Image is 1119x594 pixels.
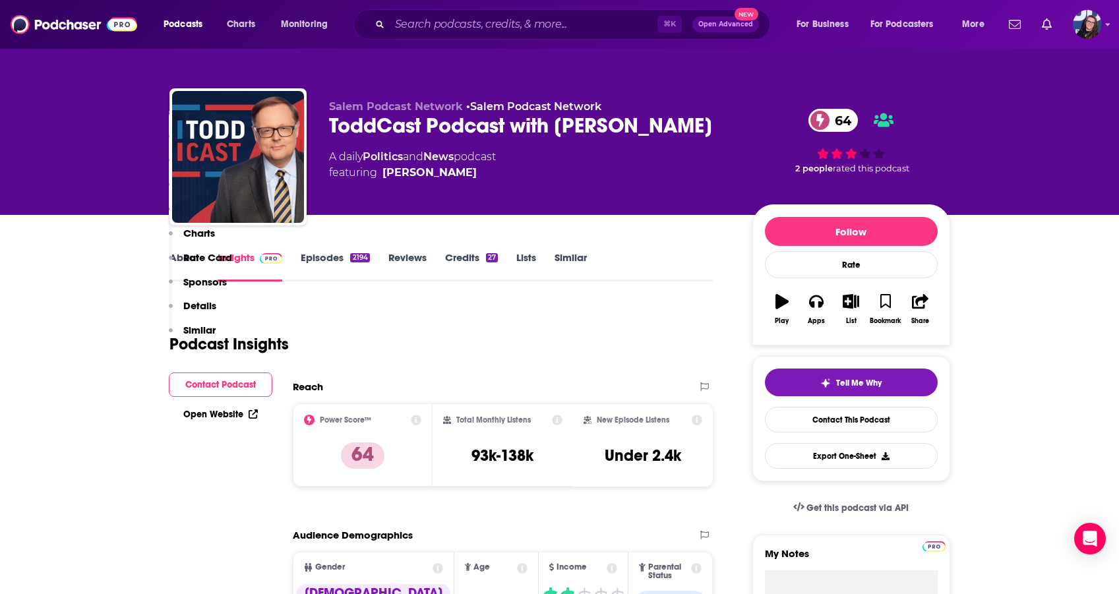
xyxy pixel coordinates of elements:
[169,299,216,324] button: Details
[516,251,536,282] a: Lists
[783,492,920,524] a: Get this podcast via API
[808,109,858,132] a: 64
[765,407,938,432] a: Contact This Podcast
[154,14,220,35] button: open menu
[836,378,882,388] span: Tell Me Why
[227,15,255,34] span: Charts
[329,165,496,181] span: featuring
[765,251,938,278] div: Rate
[183,299,216,312] p: Details
[797,15,849,34] span: For Business
[169,251,232,276] button: Rate Card
[183,276,227,288] p: Sponsors
[169,276,227,300] button: Sponsors
[169,324,216,348] button: Similar
[765,369,938,396] button: tell me why sparkleTell Me Why
[922,541,946,552] img: Podchaser Pro
[272,14,345,35] button: open menu
[799,285,833,333] button: Apps
[293,529,413,541] h2: Audience Demographics
[1073,10,1102,39] img: User Profile
[806,502,909,514] span: Get this podcast via API
[765,547,938,570] label: My Notes
[765,285,799,333] button: Play
[605,446,681,465] h3: Under 2.4k
[765,217,938,246] button: Follow
[870,317,901,325] div: Bookmark
[903,285,937,333] button: Share
[1073,10,1102,39] button: Show profile menu
[833,285,868,333] button: List
[456,415,531,425] h2: Total Monthly Listens
[350,253,369,262] div: 2194
[822,109,858,132] span: 64
[183,251,232,264] p: Rate Card
[820,378,831,388] img: tell me why sparkle
[1074,523,1106,554] div: Open Intercom Messenger
[301,251,369,282] a: Episodes2194
[765,443,938,469] button: Export One-Sheet
[341,442,384,469] p: 64
[183,324,216,336] p: Similar
[172,91,304,223] img: ToddCast Podcast with Todd Starnes
[1037,13,1057,36] a: Show notifications dropdown
[183,409,258,420] a: Open Website
[363,150,403,163] a: Politics
[862,14,953,35] button: open menu
[315,563,345,572] span: Gender
[366,9,783,40] div: Search podcasts, credits, & more...
[735,8,758,20] span: New
[390,14,657,35] input: Search podcasts, credits, & more...
[218,14,263,35] a: Charts
[445,251,498,282] a: Credits27
[648,563,689,580] span: Parental Status
[423,150,454,163] a: News
[846,317,857,325] div: List
[557,563,587,572] span: Income
[698,21,753,28] span: Open Advanced
[1004,13,1026,36] a: Show notifications dropdown
[775,317,789,325] div: Play
[403,150,423,163] span: and
[752,100,950,182] div: 64 2 peoplerated this podcast
[911,317,929,325] div: Share
[164,15,202,34] span: Podcasts
[388,251,427,282] a: Reviews
[1073,10,1102,39] span: Logged in as CallieDaruk
[11,12,137,37] img: Podchaser - Follow, Share and Rate Podcasts
[471,446,533,465] h3: 93k-138k
[795,163,833,173] span: 2 people
[787,14,865,35] button: open menu
[555,251,587,282] a: Similar
[833,163,909,173] span: rated this podcast
[169,372,272,397] button: Contact Podcast
[486,253,498,262] div: 27
[692,16,759,32] button: Open AdvancedNew
[962,15,984,34] span: More
[953,14,1001,35] button: open menu
[597,415,669,425] h2: New Episode Listens
[329,149,496,181] div: A daily podcast
[466,100,601,113] span: •
[293,380,323,393] h2: Reach
[329,100,463,113] span: Salem Podcast Network
[320,415,371,425] h2: Power Score™
[868,285,903,333] button: Bookmark
[922,539,946,552] a: Pro website
[382,165,477,181] a: Todd Starnes
[473,563,490,572] span: Age
[808,317,825,325] div: Apps
[470,100,601,113] a: Salem Podcast Network
[657,16,682,33] span: ⌘ K
[281,15,328,34] span: Monitoring
[870,15,934,34] span: For Podcasters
